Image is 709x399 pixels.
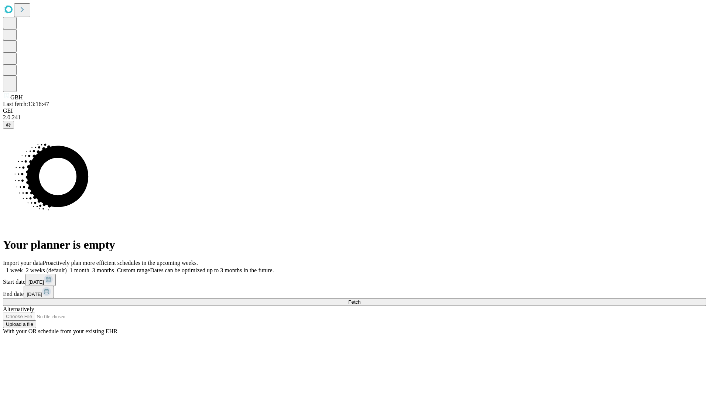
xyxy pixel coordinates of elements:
[3,274,706,286] div: Start date
[3,298,706,306] button: Fetch
[27,291,42,297] span: [DATE]
[43,260,198,266] span: Proactively plan more efficient schedules in the upcoming weeks.
[25,274,56,286] button: [DATE]
[3,108,706,114] div: GEI
[3,320,36,328] button: Upload a file
[3,238,706,252] h1: Your planner is empty
[3,101,49,107] span: Last fetch: 13:16:47
[26,267,67,273] span: 2 weeks (default)
[10,94,23,100] span: GBH
[3,260,43,266] span: Import your data
[70,267,89,273] span: 1 month
[28,279,44,285] span: [DATE]
[150,267,274,273] span: Dates can be optimized up to 3 months in the future.
[3,286,706,298] div: End date
[3,306,34,312] span: Alternatively
[6,122,11,127] span: @
[3,114,706,121] div: 2.0.241
[6,267,23,273] span: 1 week
[117,267,150,273] span: Custom range
[24,286,54,298] button: [DATE]
[3,121,14,129] button: @
[3,328,117,334] span: With your OR schedule from your existing EHR
[92,267,114,273] span: 3 months
[348,299,360,305] span: Fetch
